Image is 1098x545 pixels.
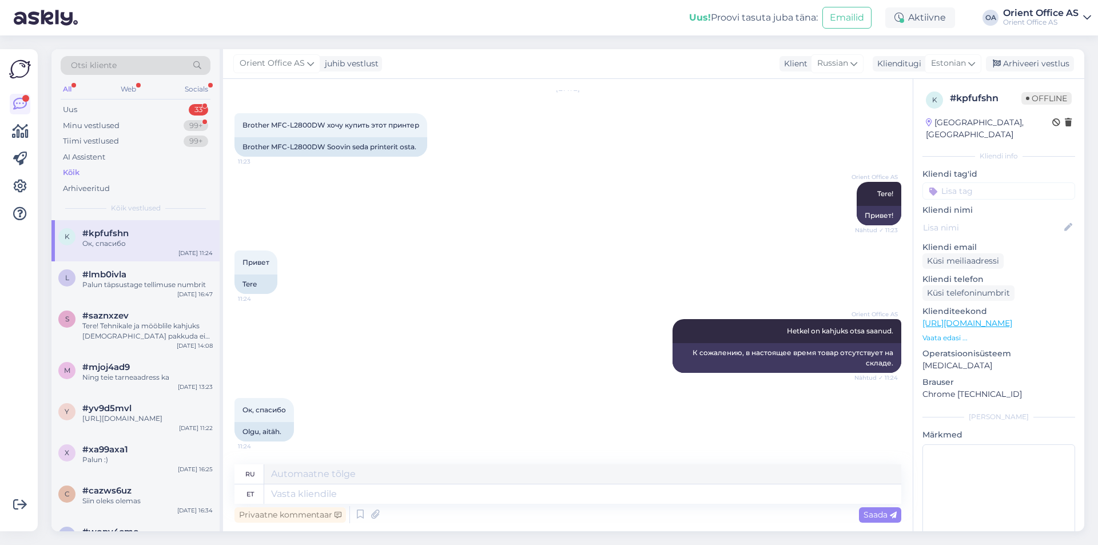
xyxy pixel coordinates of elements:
div: et [246,484,254,504]
input: Lisa tag [922,182,1075,200]
span: Estonian [931,57,966,70]
span: Brother MFC-L2800DW хочу купить этот принтер [242,121,419,129]
span: Orient Office AS [240,57,305,70]
div: Uus [63,104,77,116]
div: [DATE] 16:34 [177,506,213,515]
div: Kõik [63,167,79,178]
div: [DATE] 14:08 [177,341,213,350]
span: Saada [864,510,897,520]
div: juhib vestlust [320,58,379,70]
div: 33 [189,104,208,116]
div: [DATE] 11:24 [178,249,213,257]
span: l [65,273,69,282]
div: [DATE] 11:22 [179,424,213,432]
div: Web [118,82,138,97]
span: #saznxzev [82,311,129,321]
div: Ning teie tarneaadress ka [82,372,213,383]
p: Kliendi telefon [922,273,1075,285]
div: Klient [779,58,807,70]
div: AI Assistent [63,152,105,163]
div: Palun :) [82,455,213,465]
div: All [61,82,74,97]
span: #kpfufshn [82,228,129,238]
div: 99+ [184,120,208,132]
span: #xa99axa1 [82,444,128,455]
button: Emailid [822,7,872,29]
p: Märkmed [922,429,1075,441]
p: Kliendi nimi [922,204,1075,216]
p: [MEDICAL_DATA] [922,360,1075,372]
div: Küsi meiliaadressi [922,253,1004,269]
span: k [932,96,937,104]
span: 11:24 [238,295,281,303]
p: Operatsioonisüsteem [922,348,1075,360]
span: w [63,531,71,539]
div: Kliendi info [922,151,1075,161]
div: Minu vestlused [63,120,120,132]
img: Askly Logo [9,58,31,80]
p: Chrome [TECHNICAL_ID] [922,388,1075,400]
div: ru [245,464,255,484]
span: Orient Office AS [852,310,898,319]
span: Nähtud ✓ 11:23 [855,226,898,234]
span: s [65,315,69,323]
span: 11:23 [238,157,281,166]
span: #mjoj4ad9 [82,362,130,372]
div: Tiimi vestlused [63,136,119,147]
span: Hetkel on kahjuks otsa saanud. [787,327,893,335]
span: k [65,232,70,241]
b: Uus! [689,12,711,23]
span: #cazws6uz [82,486,132,496]
div: [PERSON_NAME] [922,412,1075,422]
p: Kliendi email [922,241,1075,253]
div: # kpfufshn [950,92,1021,105]
input: Lisa nimi [923,221,1062,234]
div: [DATE] 13:23 [178,383,213,391]
span: Offline [1021,92,1072,105]
p: Vaata edasi ... [922,333,1075,343]
span: Kõik vestlused [111,203,161,213]
span: Orient Office AS [852,173,898,181]
p: Kliendi tag'id [922,168,1075,180]
span: Otsi kliente [71,59,117,71]
div: Orient Office AS [1003,9,1079,18]
div: Proovi tasuta juba täna: [689,11,818,25]
div: Arhiveeritud [63,183,110,194]
div: Siin oleks olemas [82,496,213,506]
div: Tere! Tehnikale ja mööblile kahjuks [DEMOGRAPHIC_DATA] pakkuda ei saa. [82,321,213,341]
div: [DATE] 16:47 [177,290,213,299]
div: Привет! [857,206,901,225]
span: Привет [242,258,269,266]
div: 99+ [184,136,208,147]
p: Klienditeekond [922,305,1075,317]
span: 11:24 [238,442,281,451]
div: Aktiivne [885,7,955,28]
span: Ок, спасибо [242,405,286,414]
a: Orient Office ASOrient Office AS [1003,9,1091,27]
span: Tere! [877,189,893,198]
a: [URL][DOMAIN_NAME] [922,318,1012,328]
div: [URL][DOMAIN_NAME] [82,413,213,424]
div: Brother MFC-L2800DW Soovin seda printerit osta. [234,137,427,157]
div: Socials [182,82,210,97]
span: #wopv4cmc [82,527,138,537]
div: [GEOGRAPHIC_DATA], [GEOGRAPHIC_DATA] [926,117,1052,141]
div: Klienditugi [873,58,921,70]
div: Privaatne kommentaar [234,507,346,523]
span: x [65,448,69,457]
span: y [65,407,69,416]
div: [DATE] 16:25 [178,465,213,474]
span: Nähtud ✓ 11:24 [854,373,898,382]
div: Orient Office AS [1003,18,1079,27]
div: Ок, спасибо [82,238,213,249]
span: m [64,366,70,375]
div: Olgu, aitäh. [234,422,294,441]
div: К сожалению, в настоящее время товар отсутствует на складе. [673,343,901,373]
div: Palun täpsustage tellimuse numbrit [82,280,213,290]
div: Arhiveeri vestlus [986,56,1074,71]
div: Tere [234,275,277,294]
span: c [65,490,70,498]
div: OA [982,10,998,26]
span: Russian [817,57,848,70]
p: Brauser [922,376,1075,388]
